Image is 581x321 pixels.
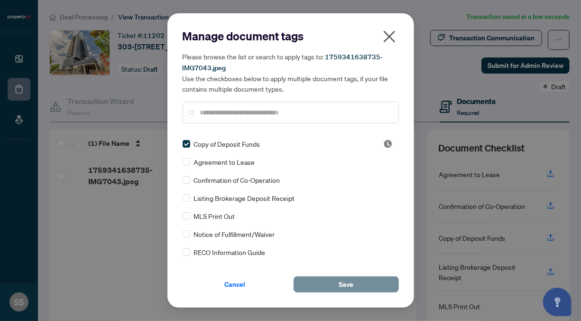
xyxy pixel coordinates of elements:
[194,247,266,257] span: RECO Information Guide
[183,276,288,293] button: Cancel
[383,139,393,149] span: Pending Review
[382,29,397,44] span: close
[194,229,275,239] span: Notice of Fulfillment/Waiver
[543,288,572,316] button: Open asap
[194,157,255,167] span: Agreement to Lease
[294,276,399,293] button: Save
[194,193,295,203] span: Listing Brokerage Deposit Receipt
[194,175,280,185] span: Confirmation of Co-Operation
[183,51,399,94] h5: Please browse the list or search to apply tags to: Use the checkboxes below to apply multiple doc...
[183,28,399,44] h2: Manage document tags
[194,211,235,221] span: MLS Print Out
[194,139,260,149] span: Copy of Deposit Funds
[225,277,246,292] span: Cancel
[339,277,353,292] span: Save
[383,139,393,149] img: status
